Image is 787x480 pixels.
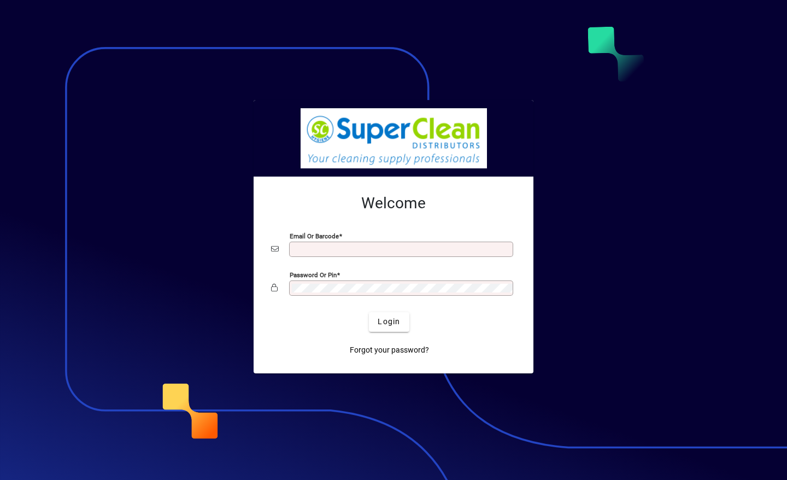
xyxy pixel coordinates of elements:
mat-label: Email or Barcode [290,232,339,239]
h2: Welcome [271,194,516,213]
a: Forgot your password? [345,341,433,360]
span: Login [378,316,400,327]
mat-label: Password or Pin [290,271,337,278]
button: Login [369,312,409,332]
span: Forgot your password? [350,344,429,356]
